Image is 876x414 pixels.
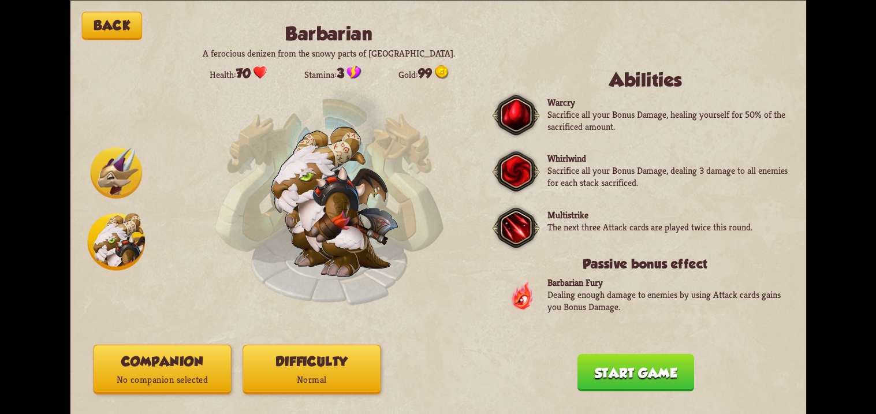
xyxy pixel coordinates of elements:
img: DragonFury.png [510,279,534,311]
img: Enchantment_Altar.png [214,80,443,310]
img: Barbarian_Dragon.png [271,127,398,276]
img: Chevalier_Dragon_Icon.png [90,147,142,199]
p: Warcry [547,96,789,108]
img: Barbarian_Dragon_Icon.png [87,212,145,270]
button: Start game [577,353,694,391]
button: DifficultyNormal [243,345,381,394]
p: Sacrifice all your Bonus Damage, dealing 3 damage to all enemies for each stack sacrificed. [547,165,789,189]
p: Sacrifice all your Bonus Damage, healing yourself for 50% of the sacrificed amount. [547,108,789,132]
div: Gold: [398,65,448,81]
h2: Barbarian [191,23,467,44]
h2: Abilities [501,69,789,91]
img: Heart.png [253,65,267,79]
span: 99 [418,66,431,81]
p: No companion selected [94,370,230,389]
p: A ferocious denizen from the snowy parts of [GEOGRAPHIC_DATA]. [191,47,467,59]
p: The next three Attack cards are played twice this round. [547,221,752,233]
img: Dark_Frame.png [492,91,539,139]
p: Whirlwind [547,152,789,165]
button: CompanionNo companion selected [93,345,231,394]
p: Normal [243,370,380,389]
p: Multistrike [547,208,752,221]
button: Back [81,12,142,40]
img: Dark_Frame.png [492,147,539,196]
div: Stamina: [304,65,361,81]
p: Barbarian Fury [547,277,789,289]
span: 3 [336,66,344,81]
span: 70 [236,66,250,81]
div: Health: [210,65,267,81]
img: Barbarian_Dragon.png [271,126,398,277]
h3: Passive bonus effect [501,256,789,271]
img: Stamina_Icon.png [346,65,361,79]
img: Dark_Frame.png [492,204,539,252]
img: Gold.png [434,65,448,79]
p: Dealing enough damage to enemies by using Attack cards gains you Bonus Damage. [547,289,789,313]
